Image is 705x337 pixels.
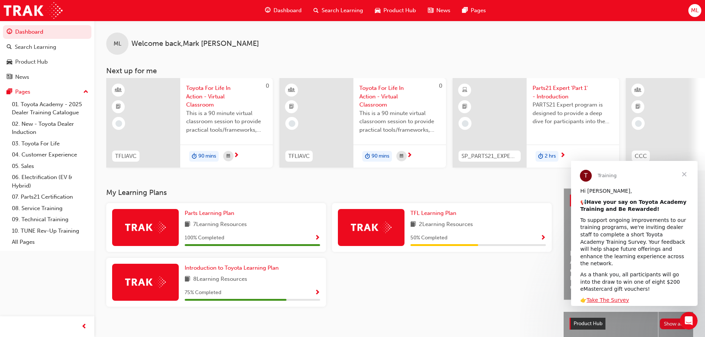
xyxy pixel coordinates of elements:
[81,322,87,331] span: prev-icon
[266,82,269,89] span: 0
[185,264,282,272] a: Introduction to Toyota Learning Plan
[193,275,247,284] span: 8 Learning Resources
[635,152,647,161] span: CCC
[462,120,469,127] span: learningRecordVerb_NONE-icon
[116,102,121,112] span: booktick-icon
[106,78,273,168] a: 0TFLIAVCToyota For Life In Action - Virtual ClassroomThis is a 90 minute virtual classroom sessio...
[315,288,320,297] button: Show Progress
[7,44,12,51] span: search-icon
[3,70,91,84] a: News
[564,188,693,300] a: Latest NewsShow allHelp Shape the Future of Toyota Academy Training and Win an eMastercard!Revolu...
[533,101,613,126] span: PARTS21 Expert program is designed to provide a deep dive for participants into the framework and...
[15,73,29,81] div: News
[3,85,91,99] button: Pages
[372,152,389,161] span: 90 mins
[315,233,320,243] button: Show Progress
[462,102,467,112] span: booktick-icon
[114,40,121,48] span: ML
[9,225,91,237] a: 10. TUNE Rev-Up Training
[410,220,416,229] span: book-icon
[289,85,294,95] span: learningResourceType_INSTRUCTOR_LED-icon
[540,235,546,242] span: Show Progress
[289,102,294,112] span: booktick-icon
[9,149,91,161] a: 04. Customer Experience
[125,276,166,288] img: Trak
[383,6,416,15] span: Product Hub
[185,275,190,284] span: book-icon
[185,289,221,297] span: 75 % Completed
[106,188,552,197] h3: My Learning Plans
[410,210,456,216] span: TFL Learning Plan
[7,59,12,65] span: car-icon
[635,85,641,95] span: learningResourceType_INSTRUCTOR_LED-icon
[635,102,641,112] span: booktick-icon
[185,220,190,229] span: book-icon
[9,172,91,191] a: 06. Electrification (EV & Hybrid)
[570,318,687,330] a: Product HubShow all
[428,6,433,15] span: news-icon
[9,99,91,118] a: 01. Toyota Academy - 2025 Dealer Training Catalogue
[193,220,247,229] span: 7 Learning Resources
[308,3,369,18] a: search-iconSearch Learning
[462,6,468,15] span: pages-icon
[680,312,698,330] iframe: Intercom live chat
[15,43,56,51] div: Search Learning
[115,120,122,127] span: learningRecordVerb_NONE-icon
[538,152,543,161] span: duration-icon
[7,29,12,36] span: guage-icon
[422,3,456,18] a: news-iconNews
[313,6,319,15] span: search-icon
[9,138,91,149] a: 03. Toyota For Life
[322,6,363,15] span: Search Learning
[185,209,237,218] a: Parts Learning Plan
[186,109,267,134] span: This is a 90 minute virtual classroom session to provide practical tools/frameworks, behaviours a...
[574,320,602,327] span: Product Hub
[192,152,197,161] span: duration-icon
[400,152,403,161] span: calendar-icon
[410,209,459,218] a: TFL Learning Plan
[407,152,412,159] span: next-icon
[226,152,230,161] span: calendar-icon
[116,85,121,95] span: learningResourceType_INSTRUCTOR_LED-icon
[259,3,308,18] a: guage-iconDashboard
[688,4,701,17] button: ML
[279,78,446,168] a: 0TFLIAVCToyota For Life In Action - Virtual ClassroomThis is a 90 minute virtual classroom sessio...
[359,109,440,134] span: This is a 90 minute virtual classroom session to provide practical tools/frameworks, behaviours a...
[410,234,447,242] span: 50 % Completed
[9,236,91,248] a: All Pages
[375,6,380,15] span: car-icon
[419,220,473,229] span: 2 Learning Resources
[125,222,166,233] img: Trak
[9,191,91,203] a: 07. Parts21 Certification
[533,84,613,101] span: Parts21 Expert 'Part 1' - Introduction
[3,25,91,39] a: Dashboard
[560,152,565,159] span: next-icon
[9,118,91,138] a: 02. New - Toyota Dealer Induction
[315,235,320,242] span: Show Progress
[185,264,279,271] span: Introduction to Toyota Learning Plan
[4,2,63,19] a: Trak
[436,6,450,15] span: News
[540,233,546,243] button: Show Progress
[94,67,705,75] h3: Next up for me
[234,152,239,159] span: next-icon
[351,222,392,233] img: Trak
[359,84,440,109] span: Toyota For Life In Action - Virtual Classroom
[635,120,642,127] span: learningRecordVerb_NONE-icon
[365,152,370,161] span: duration-icon
[7,89,12,95] span: pages-icon
[3,40,91,54] a: Search Learning
[453,78,619,168] a: SP_PARTS21_EXPERTP1_1223_ELParts21 Expert 'Part 1' - IntroductionPARTS21 Expert program is design...
[456,3,492,18] a: pages-iconPages
[9,161,91,172] a: 05. Sales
